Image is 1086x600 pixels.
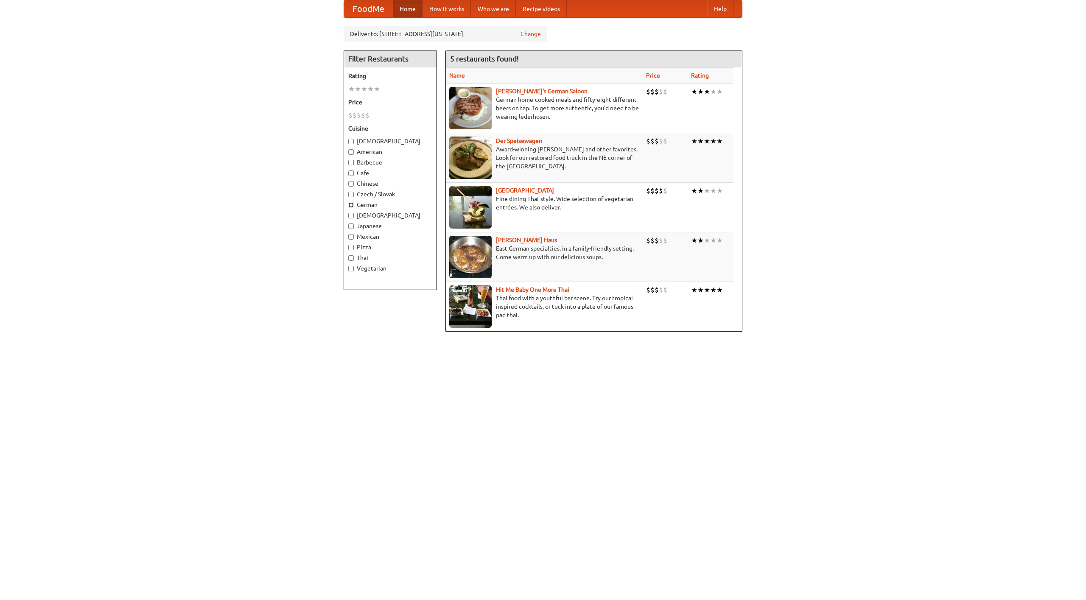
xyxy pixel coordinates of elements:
li: $ [348,111,353,120]
li: ★ [697,236,704,245]
input: Mexican [348,234,354,240]
li: $ [646,87,650,96]
a: Who we are [471,0,516,17]
li: $ [663,186,667,195]
li: $ [650,137,655,146]
li: ★ [704,87,710,96]
li: $ [655,186,659,195]
li: $ [663,236,667,245]
label: Mexican [348,232,432,241]
li: ★ [717,186,723,195]
h5: Cuisine [348,124,432,133]
input: Vegetarian [348,266,354,271]
li: $ [663,285,667,295]
li: $ [659,87,663,96]
a: Price [646,72,660,79]
li: $ [646,285,650,295]
input: American [348,149,354,155]
div: Deliver to: [STREET_ADDRESS][US_STATE] [344,26,547,42]
label: Vegetarian [348,264,432,273]
input: Chinese [348,181,354,187]
a: FoodMe [344,0,393,17]
b: Der Speisewagen [496,137,542,144]
label: Pizza [348,243,432,251]
img: kohlhaus.jpg [449,236,492,278]
input: Pizza [348,245,354,250]
li: $ [365,111,369,120]
li: $ [361,111,365,120]
li: ★ [348,84,355,94]
input: Thai [348,255,354,261]
li: ★ [710,137,717,146]
label: Barbecue [348,158,432,167]
li: $ [655,236,659,245]
a: [GEOGRAPHIC_DATA] [496,187,554,194]
p: East German specialties, in a family-friendly setting. Come warm up with our delicious soups. [449,244,639,261]
li: $ [650,186,655,195]
h4: Filter Restaurants [344,50,437,67]
li: ★ [710,87,717,96]
input: Cafe [348,170,354,176]
li: $ [646,236,650,245]
input: Barbecue [348,160,354,165]
li: ★ [704,236,710,245]
li: ★ [704,186,710,195]
h5: Price [348,98,432,106]
li: ★ [691,285,697,295]
img: esthers.jpg [449,87,492,129]
li: ★ [717,137,723,146]
li: ★ [697,137,704,146]
img: babythai.jpg [449,285,492,328]
input: Czech / Slovak [348,192,354,197]
li: $ [659,236,663,245]
li: $ [650,236,655,245]
li: $ [659,285,663,295]
a: Change [521,30,541,38]
li: ★ [697,87,704,96]
label: Chinese [348,179,432,188]
p: Thai food with a youthful bar scene. Try our tropical inspired cocktails, or tuck into a plate of... [449,294,639,319]
li: ★ [717,87,723,96]
li: ★ [710,236,717,245]
label: [DEMOGRAPHIC_DATA] [348,137,432,145]
li: $ [655,285,659,295]
li: ★ [691,137,697,146]
label: Japanese [348,222,432,230]
input: [DEMOGRAPHIC_DATA] [348,213,354,218]
a: [PERSON_NAME]'s German Saloon [496,88,588,95]
li: ★ [691,186,697,195]
a: Home [393,0,423,17]
li: $ [663,137,667,146]
input: Japanese [348,223,354,229]
input: [DEMOGRAPHIC_DATA] [348,139,354,144]
li: ★ [704,285,710,295]
li: $ [663,87,667,96]
label: Thai [348,254,432,262]
label: American [348,148,432,156]
li: ★ [361,84,367,94]
li: ★ [697,186,704,195]
li: $ [650,285,655,295]
li: ★ [717,285,723,295]
a: Help [707,0,733,17]
a: Name [449,72,465,79]
li: $ [659,137,663,146]
p: Fine dining Thai-style. Wide selection of vegetarian entrées. We also deliver. [449,195,639,212]
h5: Rating [348,72,432,80]
li: ★ [367,84,374,94]
label: German [348,201,432,209]
img: speisewagen.jpg [449,137,492,179]
li: ★ [374,84,380,94]
li: $ [655,87,659,96]
li: $ [353,111,357,120]
li: $ [659,186,663,195]
label: Cafe [348,169,432,177]
li: ★ [691,87,697,96]
li: ★ [691,236,697,245]
a: Hit Me Baby One More Thai [496,286,569,293]
a: [PERSON_NAME] Haus [496,237,557,243]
